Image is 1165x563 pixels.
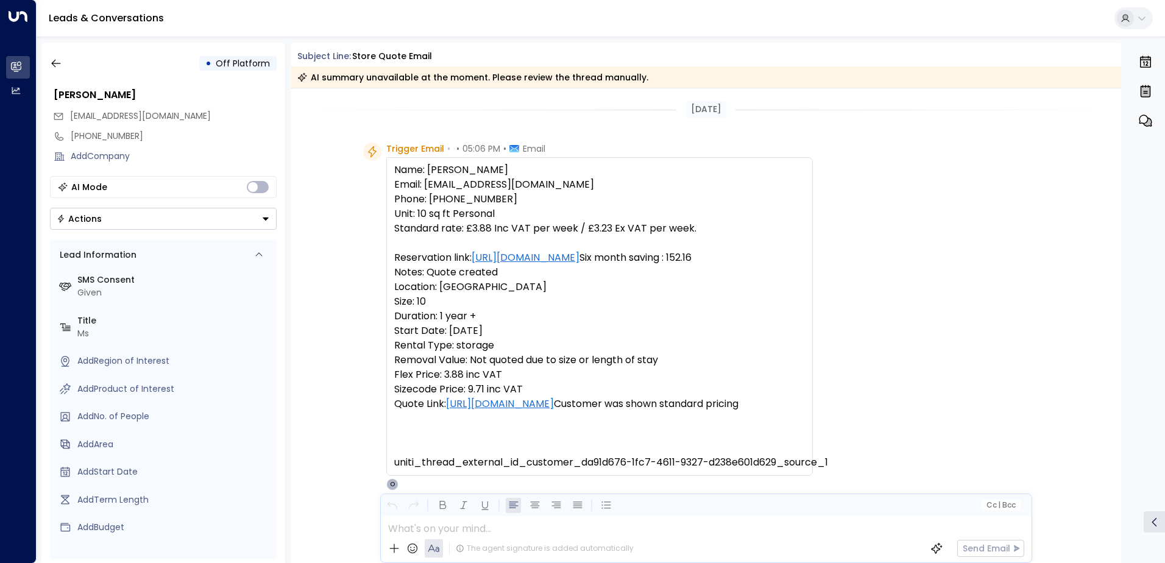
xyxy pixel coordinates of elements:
div: AddBudget [77,521,272,534]
div: [PERSON_NAME] [54,88,277,102]
div: The agent signature is added automatically [456,543,634,554]
button: Actions [50,208,277,230]
div: AddTerm Length [77,494,272,506]
label: SMS Consent [77,274,272,286]
div: AddNo. of People [77,410,272,423]
div: O [386,478,398,490]
button: Undo [384,498,400,513]
span: Off Platform [216,57,270,69]
div: AddRegion of Interest [77,355,272,367]
a: [URL][DOMAIN_NAME] [472,250,579,265]
span: [EMAIL_ADDRESS][DOMAIN_NAME] [70,110,211,122]
span: • [447,143,450,155]
a: [URL][DOMAIN_NAME] [446,397,554,411]
label: Title [77,314,272,327]
div: AddCompany [71,150,277,163]
span: Cc Bcc [986,501,1015,509]
div: AI summary unavailable at the moment. Please review the thread manually. [297,71,648,83]
button: Redo [406,498,421,513]
button: Cc|Bcc [981,500,1020,511]
span: al_grassam@hotmail.com [70,110,211,122]
span: 05:06 PM [462,143,500,155]
div: Actions [57,213,102,224]
span: Email [523,143,545,155]
div: • [205,52,211,74]
div: AddArea [77,438,272,451]
span: Trigger Email [386,143,444,155]
div: [DATE] [686,101,726,118]
div: Given [77,286,272,299]
a: Leads & Conversations [49,11,164,25]
span: Subject Line: [297,50,351,62]
div: Ms [77,327,272,340]
div: AI Mode [71,181,107,193]
pre: Name: [PERSON_NAME] Email: [EMAIL_ADDRESS][DOMAIN_NAME] Phone: [PHONE_NUMBER] Unit: 10 sq ft Pers... [394,163,805,470]
div: Store Quote Email [352,50,432,63]
label: Source [77,549,272,562]
div: [PHONE_NUMBER] [71,130,277,143]
span: • [456,143,459,155]
span: | [998,501,1000,509]
div: AddStart Date [77,466,272,478]
div: Lead Information [55,249,136,261]
div: Button group with a nested menu [50,208,277,230]
div: AddProduct of Interest [77,383,272,395]
span: • [503,143,506,155]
